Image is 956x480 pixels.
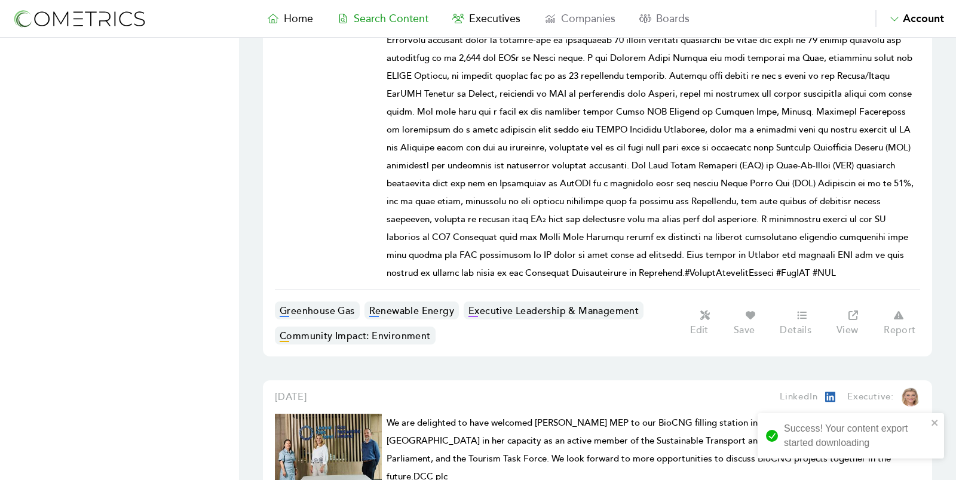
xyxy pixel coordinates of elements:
a: Executive Leadership & Management [464,301,644,319]
span: Account [903,12,944,25]
span: Companies [561,12,615,25]
span: Home [284,12,313,25]
span: Search Content [354,12,428,25]
button: close [931,418,939,427]
a: Greenhouse Gas [275,301,360,319]
button: Edit [684,309,727,337]
p: Details [780,324,811,336]
span: Executives [469,12,520,25]
p: View [836,324,859,336]
a: Search Content [325,10,440,27]
p: LinkedIn [780,390,817,404]
a: Home [255,10,325,27]
img: logo-refresh-RPX2ODFg.svg [12,8,146,30]
p: Edit [690,324,708,336]
a: Boards [627,10,701,27]
p: Report [884,324,915,336]
button: Account [875,10,944,27]
a: Renewable Energy [364,301,459,319]
a: Companies [532,10,627,27]
div: Success! Your content export started downloading [784,421,927,450]
a: Details [774,309,830,337]
a: [DATE] [275,390,307,404]
span: Boards [656,12,690,25]
p: Save [734,324,755,336]
a: Community Impact: Environment [275,327,436,344]
p: Executive: [847,390,894,404]
a: Executives [440,10,532,27]
span: [DATE] [275,391,307,403]
a: View [830,309,877,337]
